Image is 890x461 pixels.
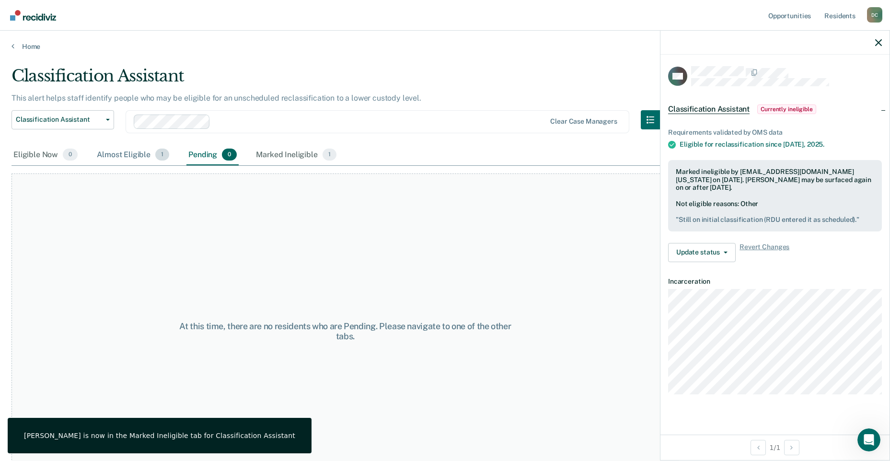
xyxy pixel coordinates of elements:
[676,168,874,192] div: Marked ineligible by [EMAIL_ADDRESS][DOMAIN_NAME][US_STATE] on [DATE]. [PERSON_NAME] may be surfa...
[757,104,816,114] span: Currently ineligible
[676,216,874,224] pre: " Still on initial classification (RDU entered it as scheduled). "
[784,440,799,455] button: Next Opportunity
[254,145,338,166] div: Marked Ineligible
[807,140,824,148] span: 2025.
[10,10,56,21] img: Recidiviz
[155,149,169,161] span: 1
[857,428,880,451] iframe: Intercom live chat
[867,7,882,23] div: D C
[222,149,237,161] span: 0
[680,140,882,149] div: Eligible for reclassification since [DATE],
[660,435,890,460] div: 1 / 1
[12,66,679,93] div: Classification Assistant
[16,115,102,124] span: Classification Assistant
[668,243,736,262] button: Update status
[179,321,512,342] div: At this time, there are no residents who are Pending. Please navigate to one of the other tabs.
[751,440,766,455] button: Previous Opportunity
[63,149,78,161] span: 0
[668,277,882,286] dt: Incarceration
[550,117,617,126] div: Clear case managers
[186,145,239,166] div: Pending
[12,93,421,103] p: This alert helps staff identify people who may be eligible for an unscheduled reclassification to...
[740,243,789,262] span: Revert Changes
[668,104,750,114] span: Classification Assistant
[12,42,878,51] a: Home
[676,200,874,224] div: Not eligible reasons: Other
[660,94,890,125] div: Classification AssistantCurrently ineligible
[12,145,80,166] div: Eligible Now
[867,7,882,23] button: Profile dropdown button
[323,149,336,161] span: 1
[668,128,882,137] div: Requirements validated by OMS data
[24,431,295,440] div: [PERSON_NAME] is now in the Marked Ineligible tab for Classification Assistant
[95,145,171,166] div: Almost Eligible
